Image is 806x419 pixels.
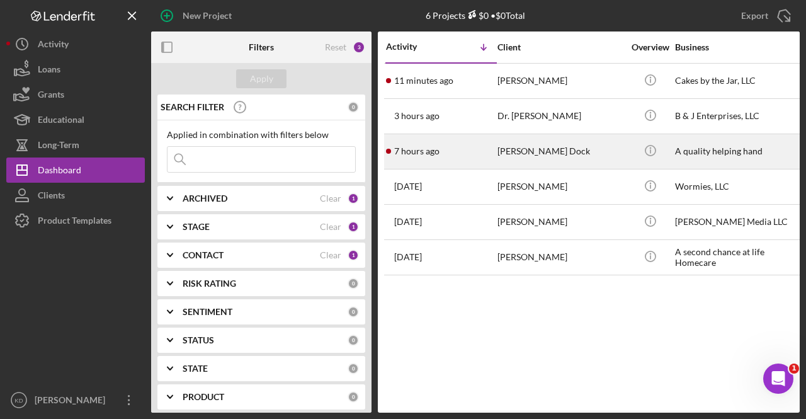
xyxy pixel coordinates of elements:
b: STAGE [183,222,210,232]
button: Product Templates [6,208,145,233]
div: Reset [325,42,346,52]
button: Grants [6,82,145,107]
b: ARCHIVED [183,193,227,204]
div: Educational [38,107,84,135]
div: A second chance at life Homecare [675,241,801,274]
time: 2025-08-15 01:44 [394,252,422,262]
div: Business [675,42,801,52]
time: 2025-10-01 20:22 [394,111,440,121]
div: Clear [320,193,341,204]
div: Overview [627,42,674,52]
div: 6 Projects • $0 Total [426,10,525,21]
div: Long-Term [38,132,79,161]
div: 3 [353,41,365,54]
div: Loans [38,57,60,85]
div: Export [741,3,768,28]
button: New Project [151,3,244,28]
div: A quality helping hand [675,135,801,168]
div: Clear [320,222,341,232]
time: 2025-09-29 16:58 [394,181,422,192]
div: 0 [348,278,359,289]
div: Product Templates [38,208,111,236]
button: Activity [6,32,145,57]
b: RISK RATING [183,278,236,289]
div: 0 [348,101,359,113]
b: CONTACT [183,250,224,260]
div: $0 [465,10,489,21]
button: Dashboard [6,158,145,183]
span: 1 [789,364,799,374]
div: [PERSON_NAME] [497,64,623,98]
div: Activity [386,42,441,52]
text: KD [14,397,23,404]
iframe: Intercom live chat [763,364,793,394]
button: Educational [6,107,145,132]
div: B & J Enterprises, LLC [675,100,801,133]
time: 2025-09-24 17:42 [394,217,422,227]
div: Clear [320,250,341,260]
button: Export [729,3,800,28]
div: Dashboard [38,158,81,186]
div: Apply [250,69,273,88]
div: [PERSON_NAME] [497,205,623,239]
button: Apply [236,69,287,88]
b: PRODUCT [183,392,224,402]
div: [PERSON_NAME] [31,387,113,416]
div: 0 [348,391,359,403]
div: 0 [348,306,359,318]
button: Clients [6,183,145,208]
div: Client [497,42,623,52]
b: Filters [249,42,274,52]
div: Applied in combination with filters below [167,130,356,140]
div: 0 [348,335,359,346]
div: New Project [183,3,232,28]
div: 1 [348,221,359,232]
div: 1 [348,193,359,204]
b: STATE [183,364,208,374]
div: [PERSON_NAME] [497,170,623,204]
div: Wormies, LLC [675,170,801,204]
time: 2025-10-01 16:12 [394,146,440,156]
div: 1 [348,250,359,261]
div: [PERSON_NAME] [497,241,623,274]
div: Clients [38,183,65,211]
time: 2025-10-01 22:49 [394,76,453,86]
button: Loans [6,57,145,82]
div: Activity [38,32,69,60]
div: Cakes by the Jar, LLC [675,64,801,98]
div: [PERSON_NAME] Media LLC [675,205,801,239]
b: STATUS [183,335,214,345]
div: Grants [38,82,64,110]
div: [PERSON_NAME] Dock [497,135,623,168]
button: Long-Term [6,132,145,158]
div: Dr. [PERSON_NAME] [497,100,623,133]
b: SENTIMENT [183,307,232,317]
button: KD[PERSON_NAME] [6,387,145,413]
b: SEARCH FILTER [161,102,224,112]
div: 0 [348,363,359,374]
